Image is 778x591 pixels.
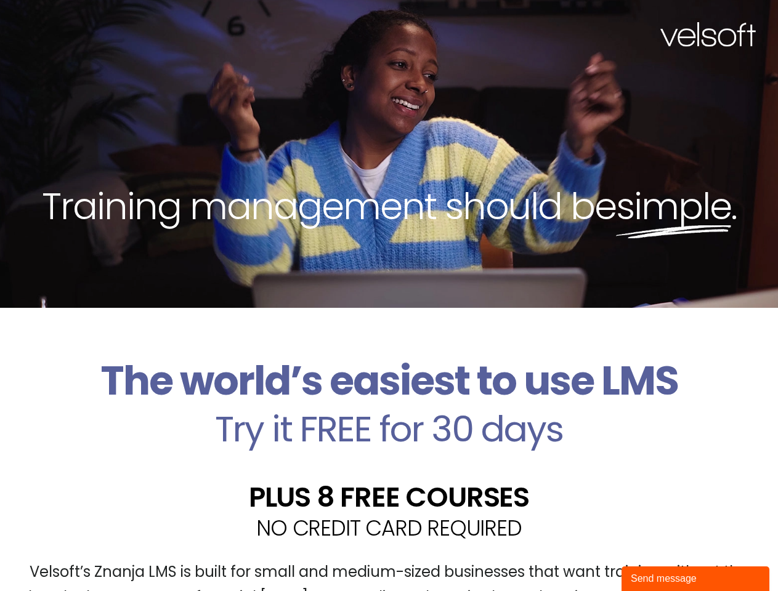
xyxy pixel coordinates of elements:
[22,182,756,230] h2: Training management should be .
[9,483,769,511] h2: PLUS 8 FREE COURSES
[9,357,769,405] h2: The world’s easiest to use LMS
[9,517,769,539] h2: NO CREDIT CARD REQUIRED
[616,180,731,232] span: simple
[622,564,772,591] iframe: chat widget
[9,411,769,447] h2: Try it FREE for 30 days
